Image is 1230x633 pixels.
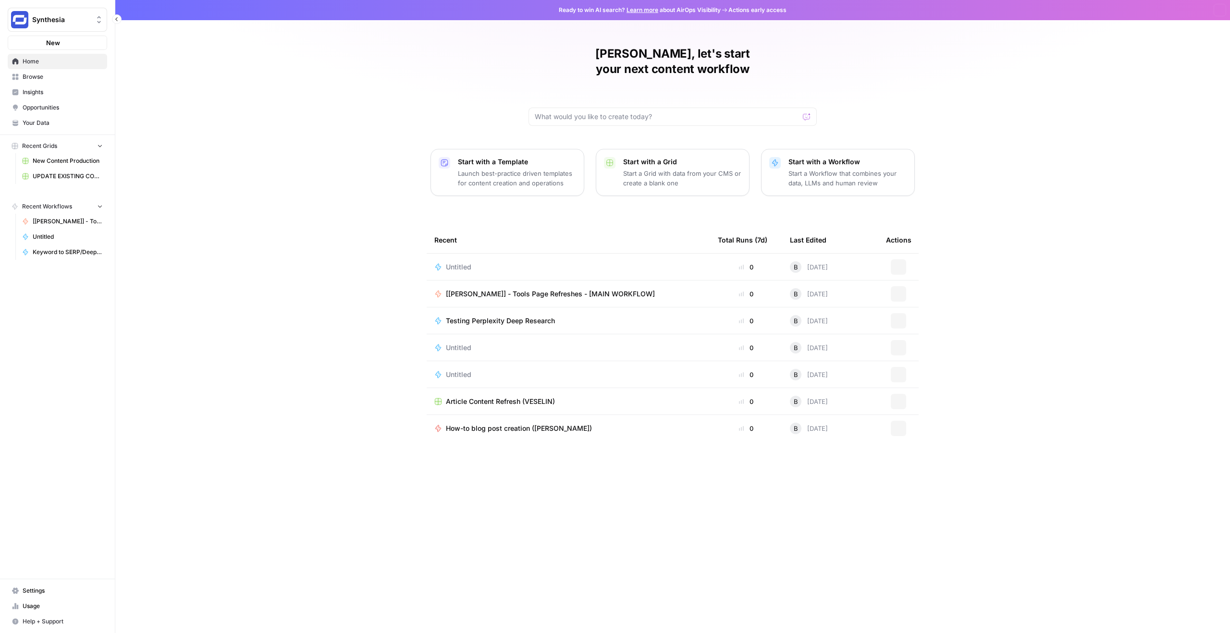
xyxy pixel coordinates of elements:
div: 0 [718,370,775,379]
a: Insights [8,85,107,100]
span: Untitled [446,262,471,272]
span: Opportunities [23,103,103,112]
span: Ready to win AI search? about AirOps Visibility [559,6,721,14]
a: Browse [8,69,107,85]
span: Recent Grids [22,142,57,150]
span: B [794,370,798,379]
button: Recent Workflows [8,199,107,214]
p: Start with a Template [458,157,576,167]
span: B [794,343,798,353]
div: 0 [718,289,775,299]
button: Recent Grids [8,139,107,153]
img: Synthesia Logo [11,11,28,28]
span: Untitled [446,370,471,379]
span: New Content Production [33,157,103,165]
p: Start with a Grid [623,157,741,167]
a: Untitled [434,262,702,272]
a: Your Data [8,115,107,131]
span: B [794,289,798,299]
a: Untitled [18,229,107,244]
a: UPDATE EXISTING CONTENT [18,169,107,184]
a: Article Content Refresh (VESELIN) [434,397,702,406]
h1: [PERSON_NAME], let's start your next content workflow [529,46,817,77]
span: Synthesia [32,15,90,24]
span: Untitled [446,343,471,353]
a: Opportunities [8,100,107,115]
a: Untitled [434,343,702,353]
a: [[PERSON_NAME]] - Tools Page Refreshes - [MAIN WORKFLOW] [18,214,107,229]
span: B [794,262,798,272]
a: How-to blog post creation ([PERSON_NAME]) [434,424,702,433]
div: Actions [886,227,911,253]
span: UPDATE EXISTING CONTENT [33,172,103,181]
span: Home [23,57,103,66]
span: Insights [23,88,103,97]
span: Actions early access [728,6,787,14]
span: Browse [23,73,103,81]
a: [[PERSON_NAME]] - Tools Page Refreshes - [MAIN WORKFLOW] [434,289,702,299]
p: Start a Workflow that combines your data, LLMs and human review [788,169,907,188]
div: Recent [434,227,702,253]
button: Start with a WorkflowStart a Workflow that combines your data, LLMs and human review [761,149,915,196]
a: Untitled [434,370,702,379]
span: Recent Workflows [22,202,72,211]
span: New [46,38,60,48]
span: Usage [23,602,103,610]
div: 0 [718,343,775,353]
span: Testing Perplexity Deep Research [446,316,555,326]
span: Settings [23,586,103,595]
p: Start a Grid with data from your CMS or create a blank one [623,169,741,188]
a: Home [8,54,107,69]
div: Last Edited [790,227,826,253]
span: How-to blog post creation ([PERSON_NAME]) [446,424,592,433]
div: [DATE] [790,288,828,300]
div: 0 [718,262,775,272]
p: Launch best-practice driven templates for content creation and operations [458,169,576,188]
a: Keyword to SERP/Deep Research [18,244,107,260]
button: Start with a TemplateLaunch best-practice driven templates for content creation and operations [430,149,584,196]
span: [[PERSON_NAME]] - Tools Page Refreshes - [MAIN WORKFLOW] [446,289,655,299]
a: Testing Perplexity Deep Research [434,316,702,326]
div: [DATE] [790,396,828,407]
button: Workspace: Synthesia [8,8,107,32]
span: B [794,316,798,326]
div: [DATE] [790,315,828,327]
div: 0 [718,316,775,326]
a: Usage [8,598,107,614]
span: Help + Support [23,617,103,626]
div: [DATE] [790,261,828,273]
input: What would you like to create today? [535,112,799,122]
span: Article Content Refresh (VESELIN) [446,397,555,406]
div: Total Runs (7d) [718,227,767,253]
a: New Content Production [18,153,107,169]
div: [DATE] [790,423,828,434]
span: B [794,397,798,406]
p: Start with a Workflow [788,157,907,167]
div: 0 [718,397,775,406]
span: B [794,424,798,433]
button: Help + Support [8,614,107,629]
button: Start with a GridStart a Grid with data from your CMS or create a blank one [596,149,750,196]
a: Settings [8,583,107,598]
div: 0 [718,424,775,433]
button: New [8,36,107,50]
span: Keyword to SERP/Deep Research [33,248,103,256]
a: Learn more [627,6,658,13]
div: [DATE] [790,342,828,353]
span: Your Data [23,119,103,127]
span: [[PERSON_NAME]] - Tools Page Refreshes - [MAIN WORKFLOW] [33,217,103,226]
span: Untitled [33,232,103,241]
div: [DATE] [790,369,828,380]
